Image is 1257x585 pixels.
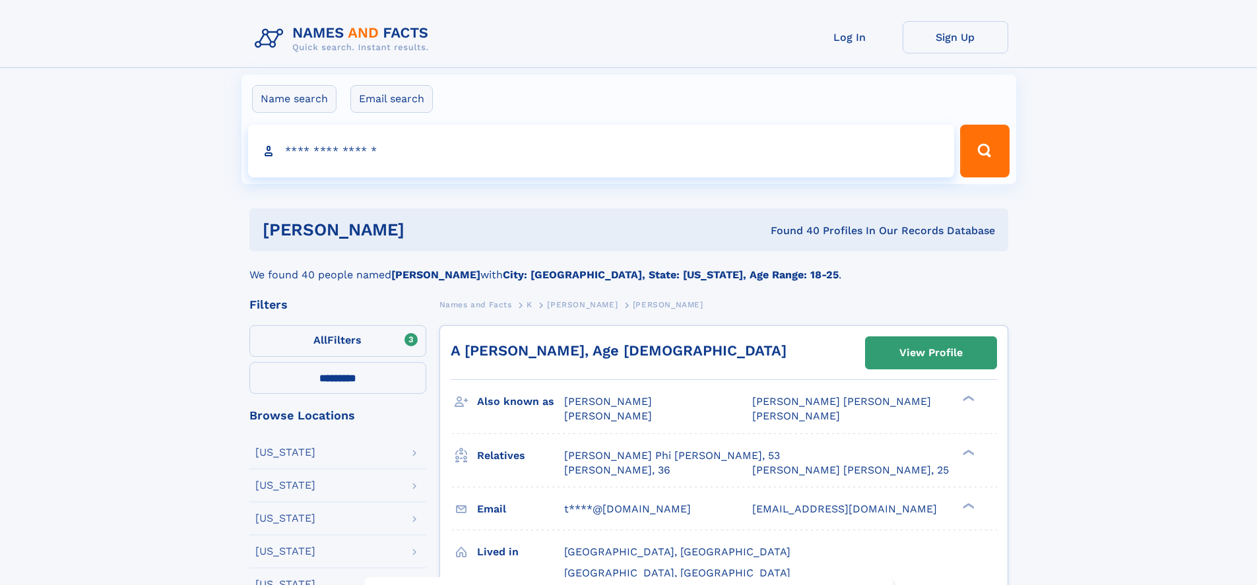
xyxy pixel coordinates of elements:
[564,545,790,558] span: [GEOGRAPHIC_DATA], [GEOGRAPHIC_DATA]
[477,445,564,467] h3: Relatives
[752,463,949,477] a: [PERSON_NAME] [PERSON_NAME], 25
[564,395,652,408] span: [PERSON_NAME]
[477,498,564,520] h3: Email
[564,410,652,422] span: [PERSON_NAME]
[249,325,426,357] label: Filters
[248,125,955,177] input: search input
[960,125,1009,177] button: Search Button
[477,390,564,413] h3: Also known as
[527,300,532,309] span: K
[255,546,315,557] div: [US_STATE]
[752,410,840,422] span: [PERSON_NAME]
[866,337,996,369] a: View Profile
[547,300,618,309] span: [PERSON_NAME]
[255,447,315,458] div: [US_STATE]
[752,395,931,408] span: [PERSON_NAME] [PERSON_NAME]
[527,296,532,313] a: K
[249,251,1008,283] div: We found 40 people named with .
[255,480,315,491] div: [US_STATE]
[249,299,426,311] div: Filters
[503,268,839,281] b: City: [GEOGRAPHIC_DATA], State: [US_STATE], Age Range: 18-25
[547,296,618,313] a: [PERSON_NAME]
[903,21,1008,53] a: Sign Up
[249,21,439,57] img: Logo Names and Facts
[564,567,790,579] span: [GEOGRAPHIC_DATA], [GEOGRAPHIC_DATA]
[477,541,564,563] h3: Lived in
[959,501,975,510] div: ❯
[752,503,937,515] span: [EMAIL_ADDRESS][DOMAIN_NAME]
[249,410,426,421] div: Browse Locations
[451,342,787,359] a: A [PERSON_NAME], Age [DEMOGRAPHIC_DATA]
[439,296,512,313] a: Names and Facts
[959,448,975,456] div: ❯
[252,85,337,113] label: Name search
[350,85,433,113] label: Email search
[564,463,670,477] a: [PERSON_NAME], 36
[263,222,588,238] h1: [PERSON_NAME]
[313,334,327,346] span: All
[959,394,975,403] div: ❯
[255,513,315,524] div: [US_STATE]
[899,338,963,368] div: View Profile
[797,21,903,53] a: Log In
[587,224,995,238] div: Found 40 Profiles In Our Records Database
[391,268,480,281] b: [PERSON_NAME]
[564,448,780,463] a: [PERSON_NAME] Phi [PERSON_NAME], 53
[633,300,703,309] span: [PERSON_NAME]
